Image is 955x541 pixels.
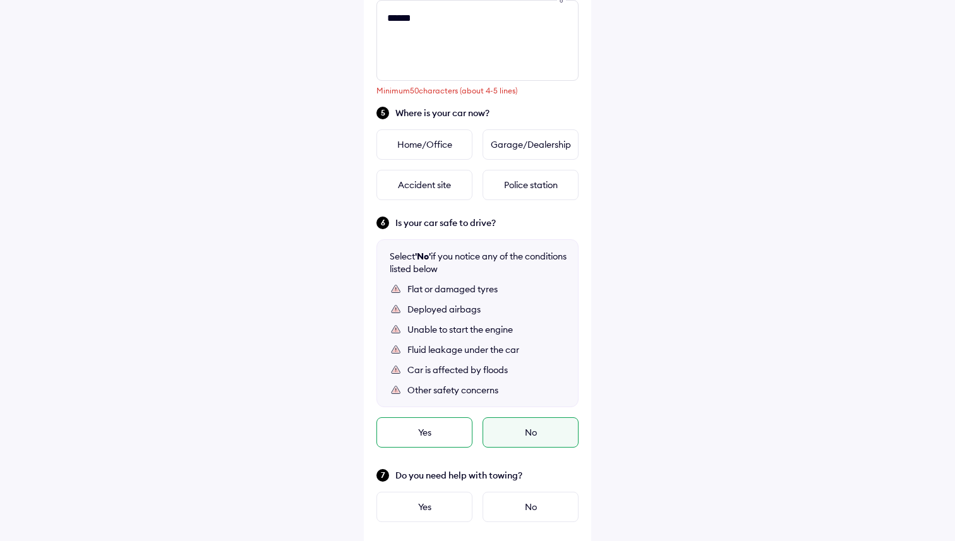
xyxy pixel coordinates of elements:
[390,250,567,275] div: Select if you notice any of the conditions listed below
[376,492,472,522] div: Yes
[376,129,472,160] div: Home/Office
[483,170,579,200] div: Police station
[395,469,579,482] span: Do you need help with towing?
[407,323,565,336] div: Unable to start the engine
[407,343,565,356] div: Fluid leakage under the car
[483,492,579,522] div: No
[395,217,579,229] span: Is your car safe to drive?
[376,170,472,200] div: Accident site
[407,384,565,396] div: Other safety concerns
[407,364,565,376] div: Car is affected by floods
[395,107,579,119] span: Where is your car now?
[415,251,431,262] b: 'No'
[376,417,472,448] div: Yes
[483,129,579,160] div: Garage/Dealership
[407,283,565,295] div: Flat or damaged tyres
[376,86,579,95] div: Minimum 50 characters (about 4-5 lines)
[407,303,565,316] div: Deployed airbags
[483,417,579,448] div: No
